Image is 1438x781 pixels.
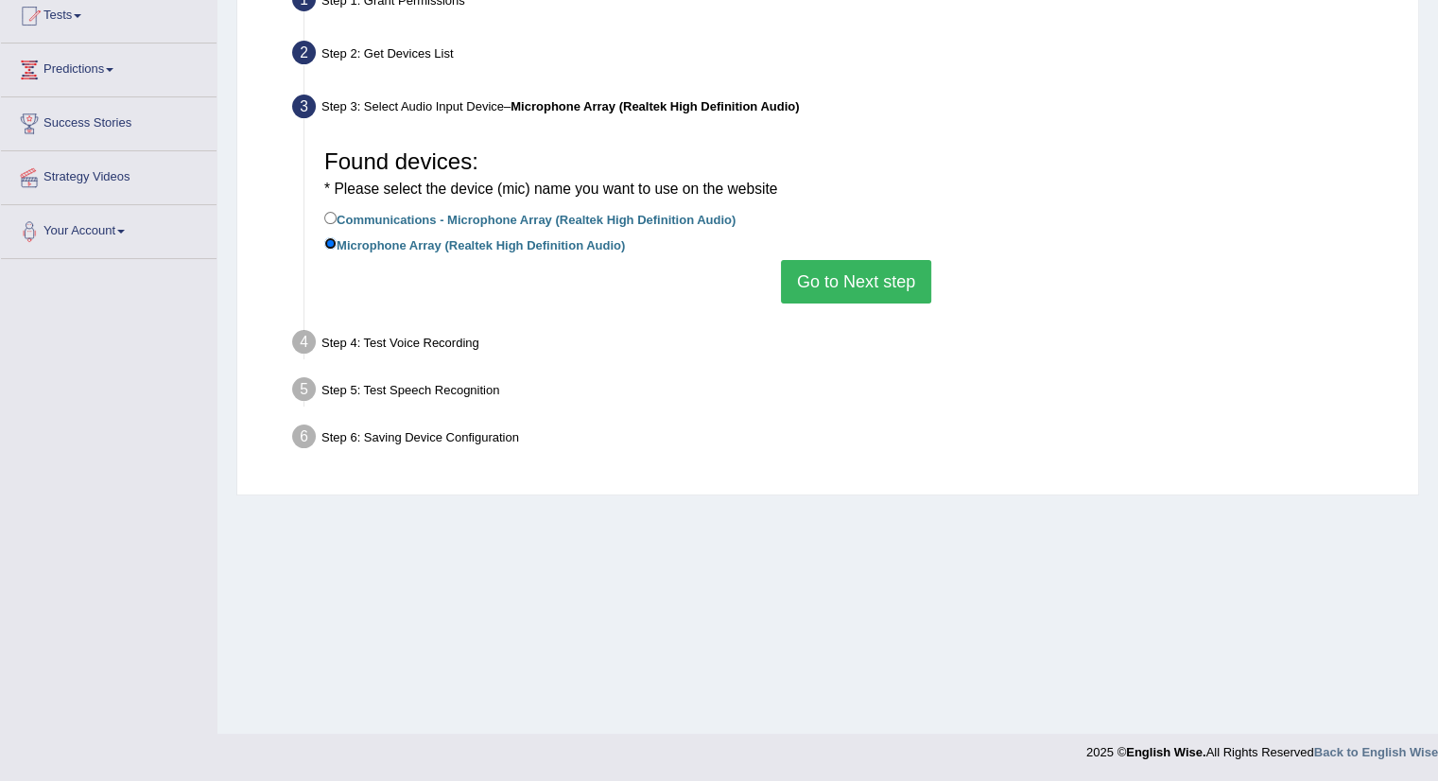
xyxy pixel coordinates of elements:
span: – [504,99,800,113]
div: Step 4: Test Voice Recording [284,324,1410,366]
a: Back to English Wise [1314,745,1438,759]
input: Communications - Microphone Array (Realtek High Definition Audio) [324,212,337,224]
label: Microphone Array (Realtek High Definition Audio) [324,234,625,254]
b: Microphone Array (Realtek High Definition Audio) [511,99,799,113]
strong: English Wise. [1126,745,1205,759]
a: Strategy Videos [1,151,217,199]
a: Predictions [1,43,217,91]
div: Step 2: Get Devices List [284,35,1410,77]
div: Step 3: Select Audio Input Device [284,89,1410,130]
h3: Found devices: [324,149,1388,200]
div: Step 6: Saving Device Configuration [284,419,1410,460]
button: Go to Next step [781,260,931,304]
label: Communications - Microphone Array (Realtek High Definition Audio) [324,208,736,229]
a: Success Stories [1,97,217,145]
div: 2025 © All Rights Reserved [1086,734,1438,761]
a: Your Account [1,205,217,252]
input: Microphone Array (Realtek High Definition Audio) [324,237,337,250]
small: * Please select the device (mic) name you want to use on the website [324,181,777,197]
div: Step 5: Test Speech Recognition [284,372,1410,413]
